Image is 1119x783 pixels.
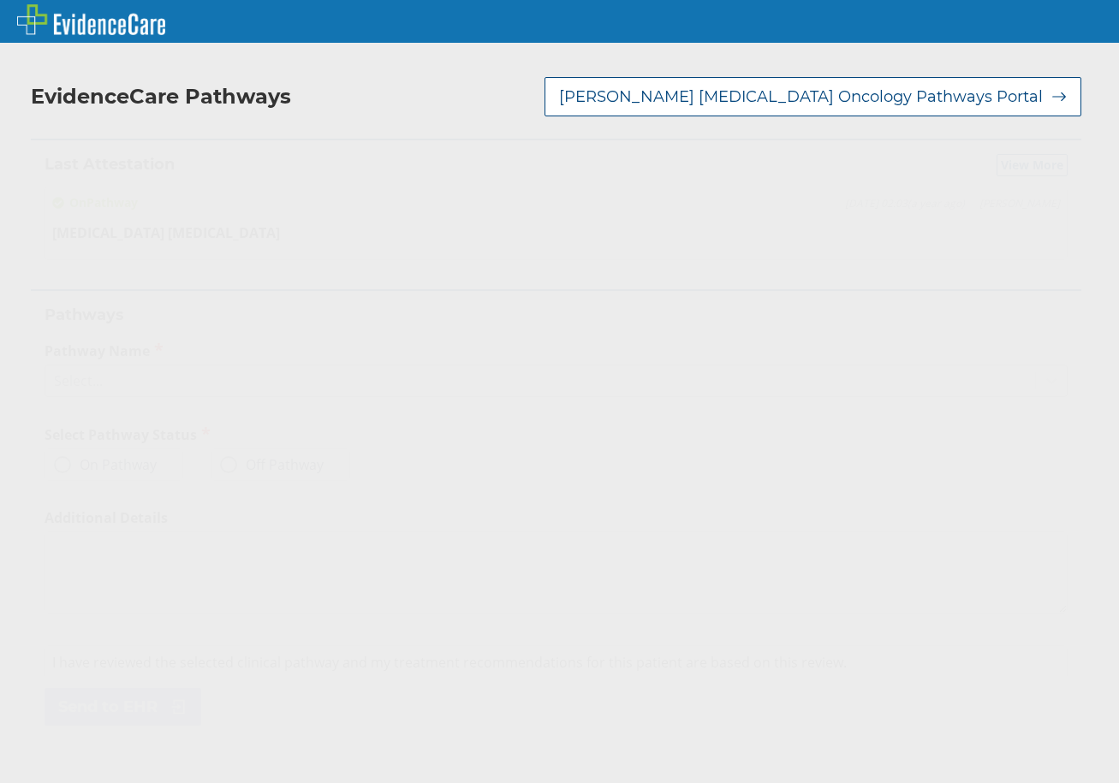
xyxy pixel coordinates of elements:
span: I have reviewed the selected clinical pathway and my treatment recommendations for this patient a... [52,653,847,672]
label: Additional Details [45,508,1068,527]
div: Select... [54,371,103,390]
span: [PERSON_NAME] [MEDICAL_DATA] Oncology Pathways Portal [559,86,1043,107]
label: Pathway Name [45,341,1068,360]
span: [MEDICAL_DATA] [MEDICAL_DATA] [52,223,280,242]
h2: Last Attestation [45,154,175,176]
h2: EvidenceCare Pathways [31,84,291,110]
h2: Select Pathway Status [45,424,550,444]
button: [PERSON_NAME] [MEDICAL_DATA] Oncology Pathways Portal [545,77,1081,116]
label: Off Pathway [220,456,324,473]
label: On Pathway [54,456,157,473]
button: Send to EHR [45,688,201,726]
span: View More [1001,157,1063,174]
span: [DATE] 02:03 ( a year ago ) [845,197,965,211]
img: EvidenceCare [17,4,165,35]
span: [PERSON_NAME] [979,197,1060,211]
button: View More [997,154,1068,176]
span: On Pathway [52,194,138,211]
h2: Pathways [45,305,1068,325]
span: Send to EHR [58,697,158,717]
